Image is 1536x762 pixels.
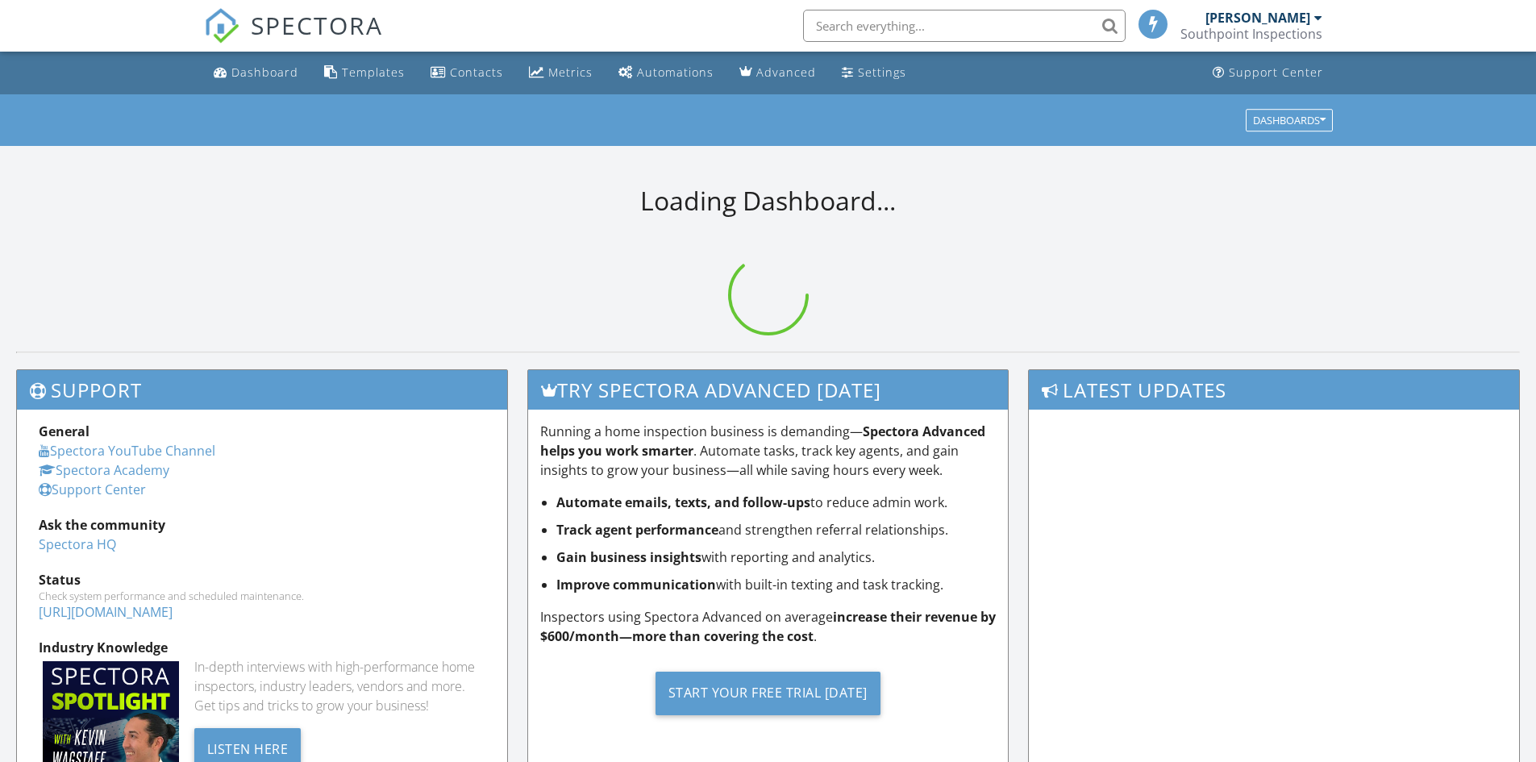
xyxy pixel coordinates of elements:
[548,65,593,80] div: Metrics
[556,520,997,539] li: and strengthen referral relationships.
[39,481,146,498] a: Support Center
[39,603,173,621] a: [URL][DOMAIN_NAME]
[656,672,880,715] div: Start Your Free Trial [DATE]
[194,657,485,715] div: In-depth interviews with high-performance home inspectors, industry leaders, vendors and more. Ge...
[1029,370,1519,410] h3: Latest Updates
[756,65,816,80] div: Advanced
[194,739,302,757] a: Listen Here
[39,589,485,602] div: Check system performance and scheduled maintenance.
[39,535,116,553] a: Spectora HQ
[835,58,913,88] a: Settings
[612,58,720,88] a: Automations (Basic)
[1180,26,1322,42] div: Southpoint Inspections
[17,370,507,410] h3: Support
[540,422,997,480] p: Running a home inspection business is demanding— . Automate tasks, track key agents, and gain ins...
[318,58,411,88] a: Templates
[342,65,405,80] div: Templates
[556,576,716,593] strong: Improve communication
[424,58,510,88] a: Contacts
[522,58,599,88] a: Metrics
[556,493,997,512] li: to reduce admin work.
[556,521,718,539] strong: Track agent performance
[1205,10,1310,26] div: [PERSON_NAME]
[450,65,503,80] div: Contacts
[540,659,997,727] a: Start Your Free Trial [DATE]
[540,423,985,460] strong: Spectora Advanced helps you work smarter
[204,22,383,56] a: SPECTORA
[556,493,810,511] strong: Automate emails, texts, and follow-ups
[556,575,997,594] li: with built-in texting and task tracking.
[733,58,822,88] a: Advanced
[858,65,906,80] div: Settings
[556,548,997,567] li: with reporting and analytics.
[540,608,996,645] strong: increase their revenue by $600/month—more than covering the cost
[207,58,305,88] a: Dashboard
[1246,109,1333,131] button: Dashboards
[204,8,239,44] img: The Best Home Inspection Software - Spectora
[39,638,485,657] div: Industry Knowledge
[39,461,169,479] a: Spectora Academy
[637,65,714,80] div: Automations
[1253,115,1326,126] div: Dashboards
[540,607,997,646] p: Inspectors using Spectora Advanced on average .
[556,548,701,566] strong: Gain business insights
[39,423,89,440] strong: General
[803,10,1126,42] input: Search everything...
[251,8,383,42] span: SPECTORA
[39,515,485,535] div: Ask the community
[39,442,215,460] a: Spectora YouTube Channel
[39,570,485,589] div: Status
[1229,65,1323,80] div: Support Center
[231,65,298,80] div: Dashboard
[528,370,1009,410] h3: Try spectora advanced [DATE]
[1206,58,1330,88] a: Support Center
